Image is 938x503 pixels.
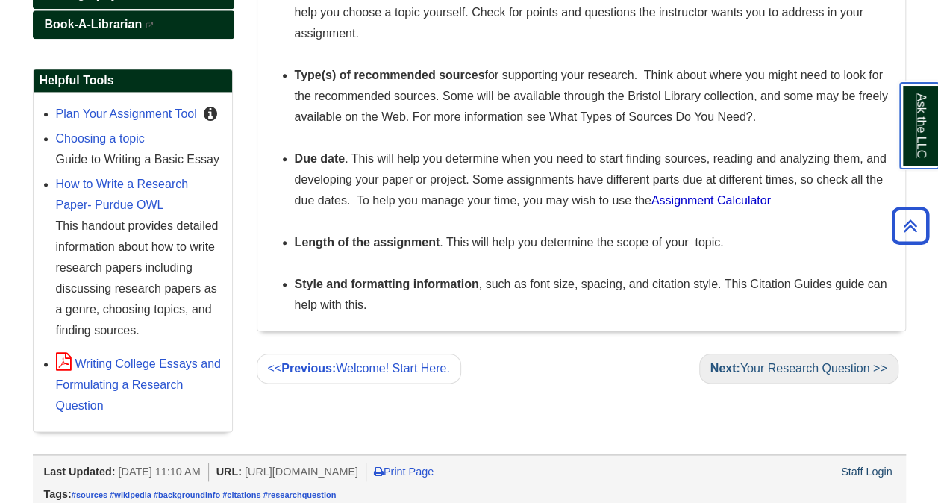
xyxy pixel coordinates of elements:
[295,69,485,81] strong: Type(s) of recommended sources
[34,69,232,93] h2: Helpful Tools
[295,152,346,165] strong: Due date
[56,107,197,120] a: Plan Your Assignment Tool
[72,490,337,499] a: #sources #wikipedia #backgroundinfo #citations #researchquestion
[146,22,154,29] i: This link opens in a new window
[281,362,336,375] strong: Previous:
[295,90,888,123] span: and some may be freely available on the Web. For more information see What Types of Sources Do Yo...
[887,216,934,236] a: Back to Top
[44,466,116,478] span: Last Updated:
[374,466,384,477] i: Print Page
[216,466,242,478] span: URL:
[295,236,724,249] span: . This will help you determine the scope of your topic.
[45,18,143,31] span: Book-A-Librarian
[752,110,755,123] span: .
[245,466,358,478] span: [URL][DOMAIN_NAME]
[56,357,221,412] a: Writing College Essays and Formulating a Research Question
[295,278,479,290] strong: Style and formatting information
[651,194,771,207] span: Assignment Calculator
[118,466,200,478] span: [DATE] 11:10 AM
[295,278,887,311] span: , such as font size, spacing, and citation style. This Citation Guides guide can help with this.
[44,488,72,500] span: Tags:
[56,132,145,145] a: Choosing a topic
[257,354,461,384] a: <<Previous:Welcome! Start Here.
[374,466,434,478] a: Print Page
[699,354,898,384] a: Next:Your Research Question >>
[56,216,225,341] div: This handout provides detailed information about how to write research papers including discussin...
[295,152,887,207] span: . This will help you determine when you need to start finding sources, reading and analyzing them...
[710,362,740,375] strong: Next:
[56,178,189,211] a: How to Write a Research Paper- Purdue OWL
[33,10,234,39] a: Book-A-Librarian
[841,466,892,478] a: Staff Login
[295,69,883,102] span: for supporting your research. Think about where you might need to look for the recommended source...
[295,236,440,249] strong: Length of the assignment
[56,149,225,170] div: Guide to Writing a Basic Essay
